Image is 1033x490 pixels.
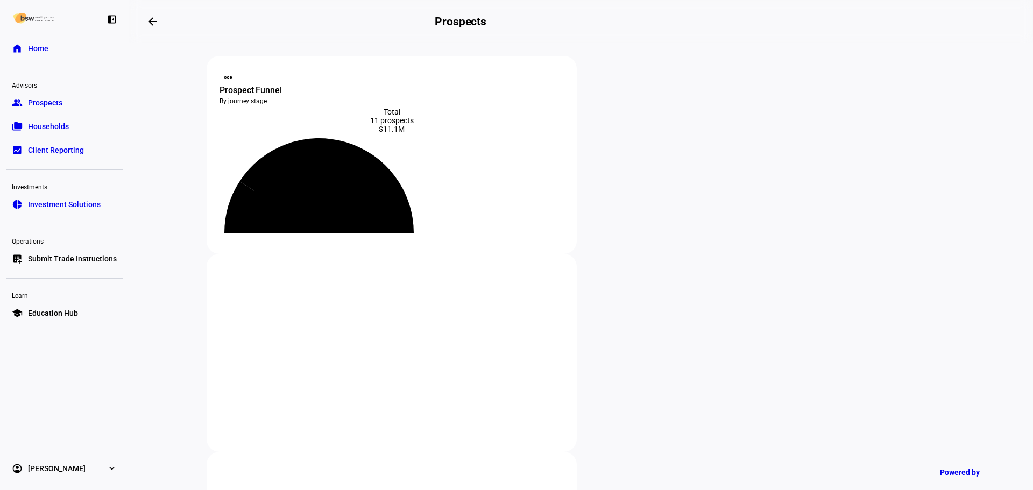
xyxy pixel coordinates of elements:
span: Investment Solutions [28,199,101,210]
eth-mat-symbol: home [12,43,23,54]
mat-icon: arrow_backwards [146,15,159,28]
a: bid_landscapeClient Reporting [6,139,123,161]
div: Advisors [6,77,123,92]
eth-mat-symbol: expand_more [107,463,117,474]
span: Education Hub [28,308,78,318]
div: Investments [6,179,123,194]
div: $11.1M [220,125,564,133]
div: 11 prospects [220,116,564,125]
a: homeHome [6,38,123,59]
div: Learn [6,287,123,302]
eth-mat-symbol: left_panel_close [107,14,117,25]
h2: Prospects [435,15,486,28]
a: groupProspects [6,92,123,113]
eth-mat-symbol: folder_copy [12,121,23,132]
eth-mat-symbol: pie_chart [12,199,23,210]
eth-mat-symbol: school [12,308,23,318]
div: Total [220,108,564,116]
div: By journey stage [220,97,564,105]
span: Home [28,43,48,54]
a: Powered by [935,462,1017,482]
eth-mat-symbol: bid_landscape [12,145,23,155]
eth-mat-symbol: account_circle [12,463,23,474]
eth-mat-symbol: list_alt_add [12,253,23,264]
span: Submit Trade Instructions [28,253,117,264]
span: Client Reporting [28,145,84,155]
div: Prospect Funnel [220,84,564,97]
span: Prospects [28,97,62,108]
mat-icon: steppers [223,72,234,83]
div: Operations [6,233,123,248]
span: Households [28,121,69,132]
eth-mat-symbol: group [12,97,23,108]
span: [PERSON_NAME] [28,463,86,474]
a: folder_copyHouseholds [6,116,123,137]
a: pie_chartInvestment Solutions [6,194,123,215]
